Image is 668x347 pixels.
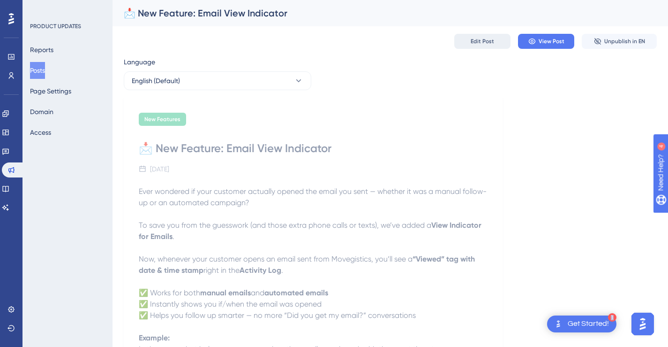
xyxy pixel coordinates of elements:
span: . [173,232,174,241]
span: and [251,288,264,297]
div: 📩 New Feature: Email View Indicator [139,141,488,156]
span: Edit Post [471,38,494,45]
button: Edit Post [454,34,510,49]
div: New Features [139,113,186,126]
span: Now, whenever your customer opens an email sent from Movegistics, you’ll see a [139,254,413,263]
span: ✅ Helps you follow up smarter — no more “Did you get my email?” conversations [139,311,416,320]
button: Access [30,124,51,141]
div: 📩 New Feature: Email View Indicator [124,7,633,20]
span: Ever wondered if your customer actually opened the email you sent — whether it was a manual follo... [139,187,487,207]
strong: manual emails [200,288,251,297]
span: To save you from the guesswork (and those extra phone calls or texts), we’ve added a [139,221,431,230]
button: Domain [30,103,53,120]
div: PRODUCT UPDATES [30,23,81,30]
span: Language [124,56,155,68]
strong: Example: [139,333,170,342]
strong: automated emails [264,288,328,297]
span: . [281,266,283,275]
span: Need Help? [22,2,59,14]
div: Get Started! [568,319,609,329]
iframe: UserGuiding AI Assistant Launcher [629,310,657,338]
span: right in the [203,266,240,275]
button: English (Default) [124,71,311,90]
div: 1 [608,313,616,322]
img: launcher-image-alternative-text [553,318,564,330]
button: View Post [518,34,574,49]
strong: Activity Log [240,266,281,275]
span: View Post [539,38,564,45]
span: ✅ Instantly shows you if/when the email was opened [139,300,322,308]
span: ✅ Works for both [139,288,200,297]
div: Open Get Started! checklist, remaining modules: 1 [547,316,616,332]
div: 4 [65,5,68,12]
button: Unpublish in EN [582,34,657,49]
div: [DATE] [150,163,169,175]
span: Unpublish in EN [604,38,645,45]
button: Reports [30,41,53,58]
button: Page Settings [30,83,71,100]
button: Posts [30,62,45,79]
span: English (Default) [132,75,180,86]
